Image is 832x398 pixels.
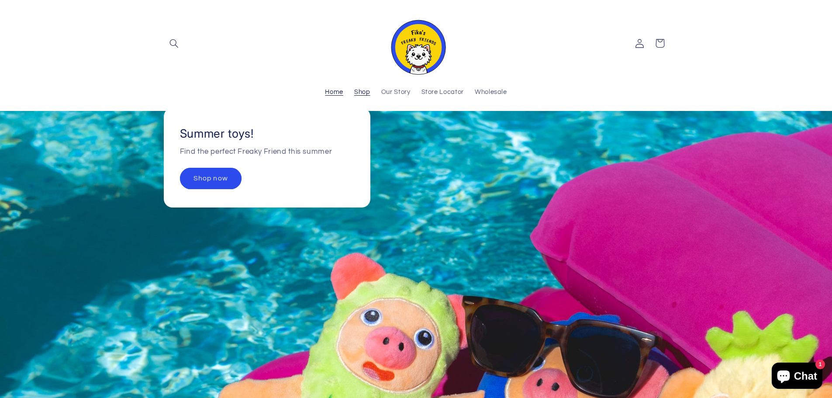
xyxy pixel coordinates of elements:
a: Fika's Freaky Friends [382,9,450,78]
a: Shop [349,83,376,102]
summary: Search [164,33,184,53]
span: Our Story [381,88,411,97]
a: Home [320,83,349,102]
a: Shop now [180,168,242,189]
span: Store Locator [421,88,464,97]
a: Store Locator [416,83,469,102]
span: Home [325,88,343,97]
img: Fika's Freaky Friends [386,12,447,75]
a: Wholesale [469,83,512,102]
span: Wholesale [475,88,507,97]
p: Find the perfect Freaky Friend this summer [180,146,332,159]
h2: Summer toys! [180,126,254,141]
span: Shop [354,88,370,97]
a: Our Story [376,83,416,102]
inbox-online-store-chat: Shopify online store chat [769,363,825,391]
